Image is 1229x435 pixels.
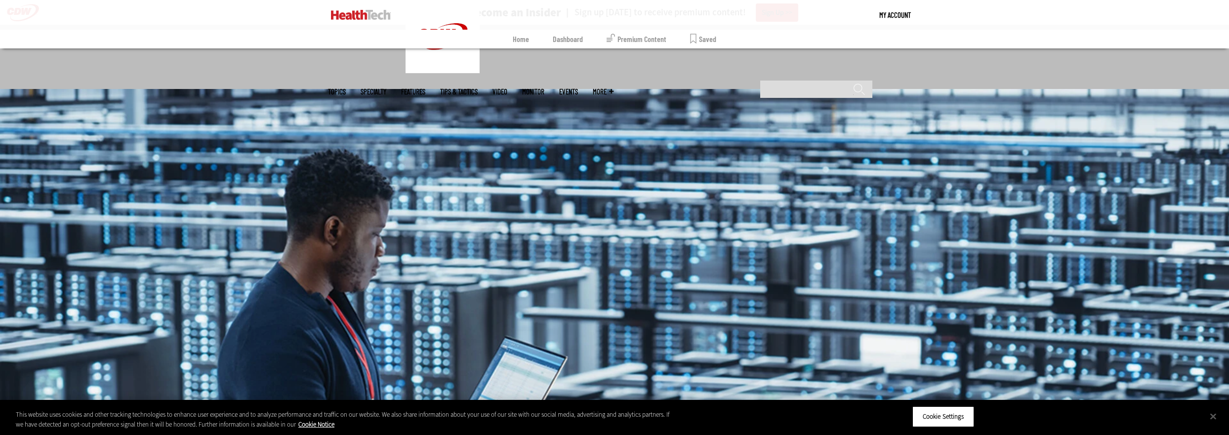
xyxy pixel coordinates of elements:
[298,420,334,429] a: More information about your privacy
[401,88,425,95] a: Features
[607,30,666,48] a: Premium Content
[1202,405,1224,427] button: Close
[328,88,346,95] span: Topics
[361,88,386,95] span: Specialty
[553,30,583,48] a: Dashboard
[593,88,614,95] span: More
[331,10,391,20] img: Home
[492,88,507,95] a: Video
[513,30,529,48] a: Home
[406,65,480,76] a: CDW
[690,30,716,48] a: Saved
[559,88,578,95] a: Events
[522,88,544,95] a: MonITor
[912,406,974,427] button: Cookie Settings
[440,88,478,95] a: Tips & Tactics
[16,410,676,429] div: This website uses cookies and other tracking technologies to enhance user experience and to analy...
